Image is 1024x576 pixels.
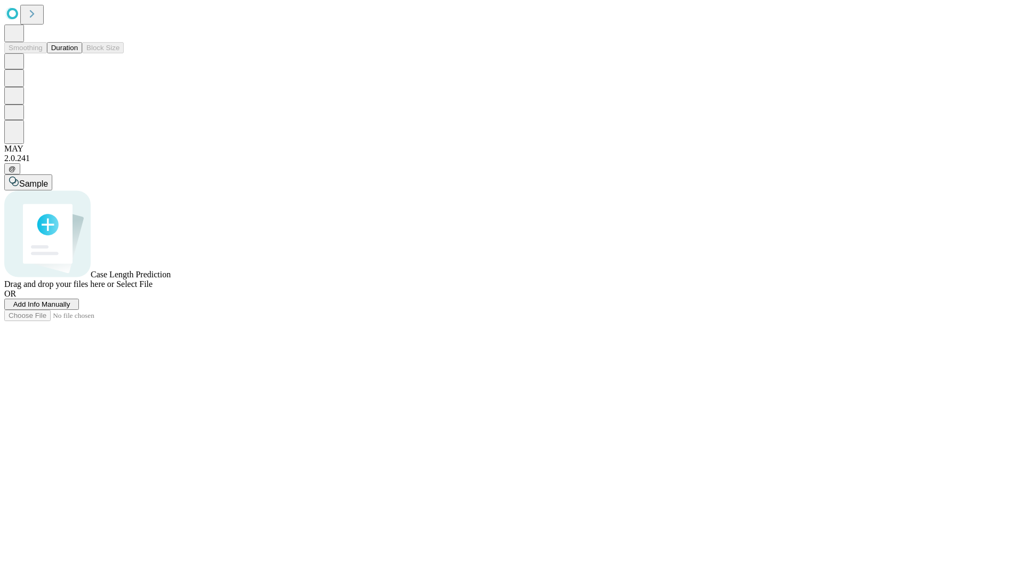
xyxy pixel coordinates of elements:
[9,165,16,173] span: @
[4,289,16,298] span: OR
[4,279,114,289] span: Drag and drop your files here or
[13,300,70,308] span: Add Info Manually
[47,42,82,53] button: Duration
[4,299,79,310] button: Add Info Manually
[19,179,48,188] span: Sample
[4,144,1020,154] div: MAY
[4,163,20,174] button: @
[4,154,1020,163] div: 2.0.241
[116,279,153,289] span: Select File
[91,270,171,279] span: Case Length Prediction
[4,42,47,53] button: Smoothing
[82,42,124,53] button: Block Size
[4,174,52,190] button: Sample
